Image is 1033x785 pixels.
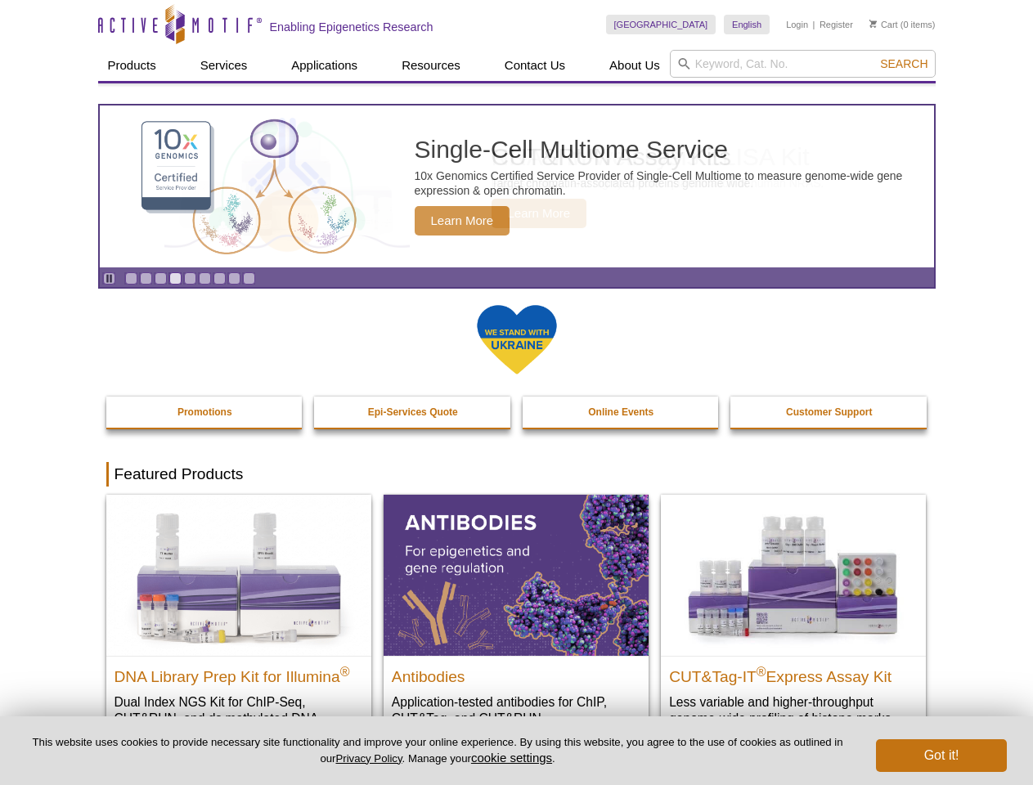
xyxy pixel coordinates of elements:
[103,272,115,285] a: Toggle autoplay
[177,406,232,418] strong: Promotions
[106,495,371,759] a: DNA Library Prep Kit for Illumina DNA Library Prep Kit for Illumina® Dual Index NGS Kit for ChIP-...
[820,19,853,30] a: Register
[786,406,872,418] strong: Customer Support
[243,272,255,285] a: Go to slide 9
[270,20,433,34] h2: Enabling Epigenetics Research
[588,406,653,418] strong: Online Events
[523,397,721,428] a: Online Events
[476,303,558,376] img: We Stand With Ukraine
[875,56,932,71] button: Search
[869,19,898,30] a: Cart
[106,397,304,428] a: Promotions
[106,495,371,655] img: DNA Library Prep Kit for Illumina
[368,406,458,418] strong: Epi-Services Quote
[384,495,649,655] img: All Antibodies
[100,105,934,267] a: CUT&RUN Assay Kits CUT&RUN Assay Kits Target chromatin-associated proteins genome wide. Learn More
[213,272,226,285] a: Go to slide 7
[228,272,240,285] a: Go to slide 8
[164,112,410,262] img: CUT&RUN Assay Kits
[813,15,815,34] li: |
[669,693,918,727] p: Less variable and higher-throughput genome-wide profiling of histone marks​.
[100,105,934,267] article: CUT&RUN Assay Kits
[492,176,754,191] p: Target chromatin-associated proteins genome wide.
[125,272,137,285] a: Go to slide 1
[191,50,258,81] a: Services
[169,272,182,285] a: Go to slide 4
[471,751,552,765] button: cookie settings
[670,50,936,78] input: Keyword, Cat. No.
[281,50,367,81] a: Applications
[869,15,936,34] li: (0 items)
[606,15,716,34] a: [GEOGRAPHIC_DATA]
[384,495,649,742] a: All Antibodies Antibodies Application-tested antibodies for ChIP, CUT&Tag, and CUT&RUN.
[492,145,754,169] h2: CUT&RUN Assay Kits
[115,693,363,743] p: Dual Index NGS Kit for ChIP-Seq, CUT&RUN, and ds methylated DNA assays.
[155,272,167,285] a: Go to slide 3
[335,752,402,765] a: Privacy Policy
[492,199,587,228] span: Learn More
[115,661,363,685] h2: DNA Library Prep Kit for Illumina
[669,661,918,685] h2: CUT&Tag-IT Express Assay Kit
[661,495,926,742] a: CUT&Tag-IT® Express Assay Kit CUT&Tag-IT®Express Assay Kit Less variable and higher-throughput ge...
[730,397,928,428] a: Customer Support
[876,739,1007,772] button: Got it!
[314,397,512,428] a: Epi-Services Quote
[199,272,211,285] a: Go to slide 6
[786,19,808,30] a: Login
[724,15,770,34] a: English
[140,272,152,285] a: Go to slide 2
[392,50,470,81] a: Resources
[495,50,575,81] a: Contact Us
[869,20,877,28] img: Your Cart
[106,462,927,487] h2: Featured Products
[757,664,766,678] sup: ®
[184,272,196,285] a: Go to slide 5
[26,735,849,766] p: This website uses cookies to provide necessary site functionality and improve your online experie...
[340,664,350,678] sup: ®
[880,57,927,70] span: Search
[392,661,640,685] h2: Antibodies
[600,50,670,81] a: About Us
[661,495,926,655] img: CUT&Tag-IT® Express Assay Kit
[98,50,166,81] a: Products
[392,693,640,727] p: Application-tested antibodies for ChIP, CUT&Tag, and CUT&RUN.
